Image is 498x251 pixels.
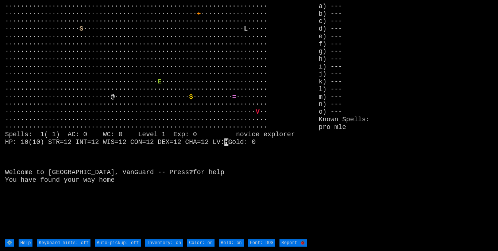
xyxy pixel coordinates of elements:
input: Report 🐞 [279,239,307,247]
input: ⚙️ [5,239,14,247]
font: + [197,10,201,17]
stats: a) --- b) --- c) --- d) --- e) --- f) --- g) --- h) --- i) --- j) --- k) --- l) --- m) --- n) ---... [319,3,493,239]
input: Inventory: on [145,239,183,247]
font: = [232,93,236,101]
font: E [158,78,162,85]
font: V [256,108,260,115]
larn: ··································································· ·····························... [5,3,319,239]
input: Help [19,239,33,247]
input: Color: on [187,239,215,247]
input: Auto-pickup: off [95,239,140,247]
font: L [244,25,248,32]
input: Keyboard hints: off [37,239,90,247]
mark: H [224,138,228,146]
b: ? [189,169,193,176]
font: @ [111,93,115,101]
input: Bold: on [219,239,244,247]
font: S [80,25,84,32]
font: $ [189,93,193,101]
input: Font: DOS [248,239,275,247]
